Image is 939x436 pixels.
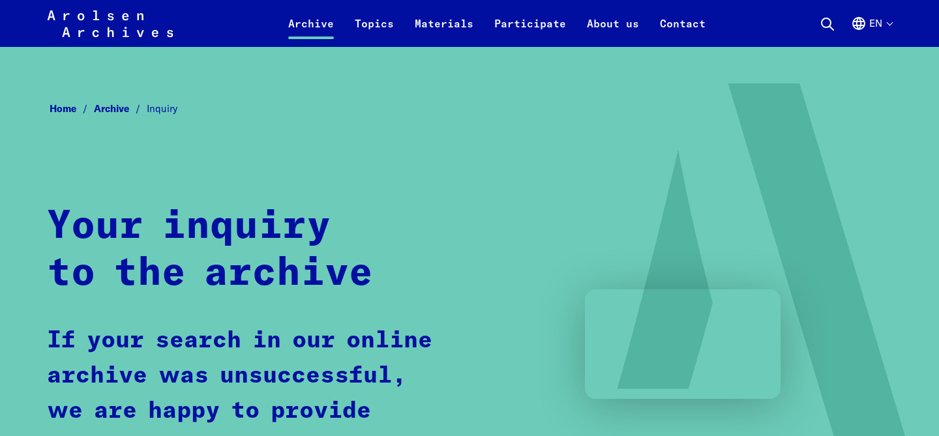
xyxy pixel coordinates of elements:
[278,8,716,39] nav: Primary
[576,16,649,47] a: About us
[344,16,404,47] a: Topics
[50,102,94,115] a: Home
[94,102,147,115] a: Archive
[484,16,576,47] a: Participate
[649,16,716,47] a: Contact
[404,16,484,47] a: Materials
[851,16,892,47] button: English, language selection
[47,99,892,119] nav: Breadcrumb
[147,102,177,115] span: Inquiry
[278,16,344,47] a: Archive
[47,207,373,293] strong: Your inquiry to the archive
